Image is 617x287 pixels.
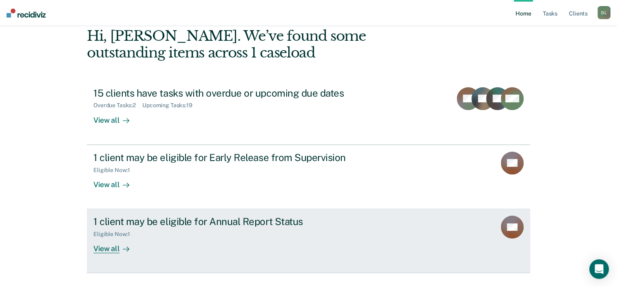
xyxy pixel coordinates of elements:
[597,6,610,19] button: DL
[93,238,139,254] div: View all
[93,152,380,163] div: 1 client may be eligible for Early Release from Supervision
[87,209,530,273] a: 1 client may be eligible for Annual Report StatusEligible Now:1View all
[87,81,530,145] a: 15 clients have tasks with overdue or upcoming due datesOverdue Tasks:2Upcoming Tasks:19View all
[87,28,441,61] div: Hi, [PERSON_NAME]. We’ve found some outstanding items across 1 caseload
[589,259,609,279] div: Open Intercom Messenger
[93,102,142,109] div: Overdue Tasks : 2
[93,173,139,189] div: View all
[597,6,610,19] div: D L
[142,102,199,109] div: Upcoming Tasks : 19
[87,145,530,209] a: 1 client may be eligible for Early Release from SupervisionEligible Now:1View all
[93,216,380,227] div: 1 client may be eligible for Annual Report Status
[7,9,46,18] img: Recidiviz
[93,167,137,174] div: Eligible Now : 1
[93,87,380,99] div: 15 clients have tasks with overdue or upcoming due dates
[93,231,137,238] div: Eligible Now : 1
[93,109,139,125] div: View all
